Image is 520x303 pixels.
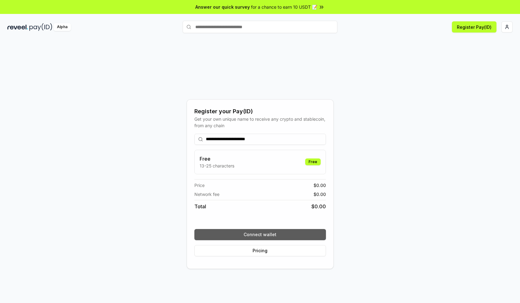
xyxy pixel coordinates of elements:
h3: Free [200,155,234,162]
img: reveel_dark [7,23,28,31]
span: Network fee [194,191,219,197]
div: Get your own unique name to receive any crypto and stablecoin, from any chain [194,116,326,129]
div: Alpha [54,23,71,31]
span: Price [194,182,205,188]
button: Register Pay(ID) [452,21,496,32]
div: Free [305,158,321,165]
button: Pricing [194,245,326,256]
span: $ 0.00 [314,182,326,188]
span: Answer our quick survey [195,4,250,10]
span: $ 0.00 [314,191,326,197]
span: $ 0.00 [311,203,326,210]
span: Total [194,203,206,210]
p: 13-25 characters [200,162,234,169]
div: Register your Pay(ID) [194,107,326,116]
span: for a chance to earn 10 USDT 📝 [251,4,317,10]
button: Connect wallet [194,229,326,240]
img: pay_id [29,23,52,31]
